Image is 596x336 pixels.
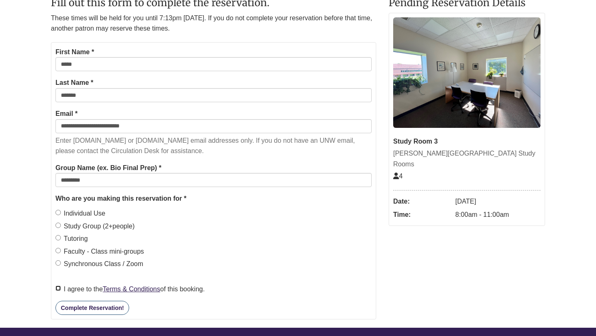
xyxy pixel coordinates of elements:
[55,235,61,240] input: Tutoring
[393,17,541,128] img: Study Room 3
[55,284,205,295] label: I agree to the of this booking.
[55,208,106,219] label: Individual Use
[55,210,61,215] input: Individual Use
[55,246,144,257] label: Faculty - Class mini-groups
[55,163,161,173] label: Group Name (ex. Bio Final Prep) *
[55,260,61,266] input: Synchronous Class / Zoom
[55,47,94,58] label: First Name *
[55,248,61,253] input: Faculty - Class mini-groups
[455,208,541,221] dd: 8:00am - 11:00am
[455,195,541,208] dd: [DATE]
[393,136,541,147] div: Study Room 3
[51,13,376,34] p: These times will be held for you until 7:13pm [DATE]. If you do not complete your reservation bef...
[55,259,143,269] label: Synchronous Class / Zoom
[55,223,61,228] input: Study Group (2+people)
[55,77,94,88] label: Last Name *
[103,286,160,293] a: Terms & Conditions
[393,173,403,180] span: The capacity of this space
[55,286,61,291] input: I agree to theTerms & Conditionsof this booking.
[393,148,541,169] div: [PERSON_NAME][GEOGRAPHIC_DATA] Study Rooms
[55,221,135,232] label: Study Group (2+people)
[55,193,372,204] legend: Who are you making this reservation for *
[393,195,451,208] dt: Date:
[55,135,372,156] p: Enter [DOMAIN_NAME] or [DOMAIN_NAME] email addresses only. If you do not have an UNW email, pleas...
[393,208,451,221] dt: Time:
[55,233,88,244] label: Tutoring
[55,108,77,119] label: Email *
[55,301,129,315] button: Complete Reservation!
